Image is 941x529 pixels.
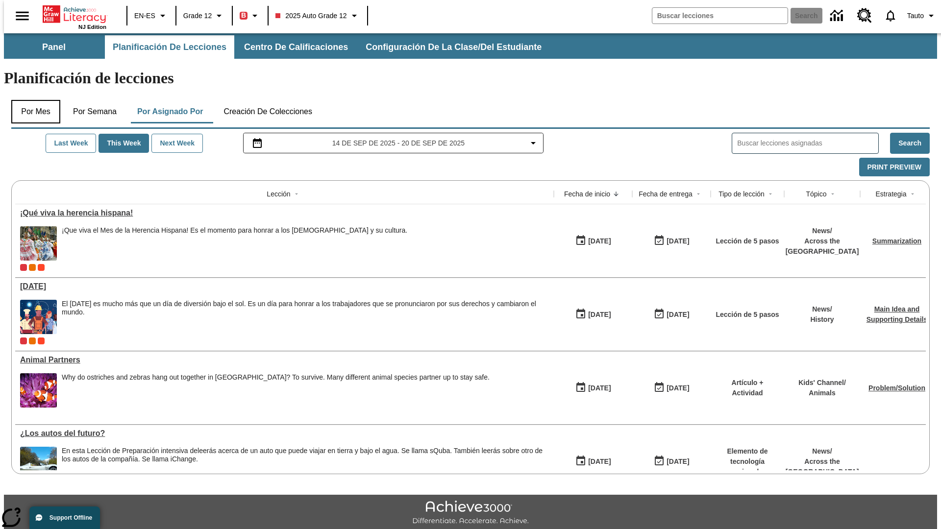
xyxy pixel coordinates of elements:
[650,232,693,250] button: 09/21/25: Último día en que podrá accederse la lección
[20,429,549,438] a: ¿Los autos del futuro? , Lessons
[652,8,788,24] input: search field
[248,137,540,149] button: Seleccione el intervalo de fechas opción del menú
[20,209,549,217] a: ¡Qué viva la herencia hispana!, Lessons
[65,100,124,123] button: Por semana
[275,11,347,21] span: 2025 Auto Grade 12
[62,447,543,463] testabrev: leerás acerca de un auto que puede viajar en tierra y bajo el agua. Se llama sQuba. También leerá...
[907,11,924,21] span: Tauto
[20,282,549,291] a: Día del Trabajo, Lessons
[765,188,776,200] button: Sort
[332,138,465,148] span: 14 de sep de 2025 - 20 de sep de 2025
[20,373,57,408] img: Three clownfish swim around a purple anemone.
[20,356,549,364] div: Animal Partners
[716,310,779,320] p: Lección de 5 pasos
[4,35,550,59] div: Subbarra de navegación
[4,69,937,87] h1: Planificación de lecciones
[716,236,779,246] p: Lección de 5 pasos
[267,189,290,199] div: Lección
[62,373,490,408] div: Why do ostriches and zebras hang out together in Africa? To survive. Many different animal specie...
[62,300,549,316] div: El [DATE] es mucho más que un día de diversión bajo el sol. Es un día para honrar a los trabajado...
[99,134,149,153] button: This Week
[890,133,930,154] button: Search
[62,226,407,261] div: ¡Que viva el Mes de la Herencia Hispana! Es el momento para honrar a los hispanoamericanos y su c...
[38,264,45,271] div: Test 1
[291,188,302,200] button: Sort
[62,447,549,481] span: En esta Lección de Preparación intensiva de leerás acerca de un auto que puede viajar en tierra y...
[62,447,549,463] div: En esta Lección de Preparación intensiva de
[786,457,859,477] p: Across the [GEOGRAPHIC_DATA]
[737,136,878,150] input: Buscar lecciones asignadas
[786,236,859,257] p: Across the [GEOGRAPHIC_DATA]
[183,11,212,21] span: Grade 12
[43,3,106,30] div: Portada
[564,189,610,199] div: Fecha de inicio
[572,452,614,471] button: 07/01/25: Primer día en que estuvo disponible la lección
[851,2,878,29] a: Centro de recursos, Se abrirá en una pestaña nueva.
[572,232,614,250] button: 09/15/25: Primer día en que estuvo disponible la lección
[716,446,779,477] p: Elemento de tecnología mejorada
[650,452,693,471] button: 08/01/26: Último día en que podrá accederse la lección
[78,24,106,30] span: NJ Edition
[38,337,45,344] div: Test 1
[236,35,356,59] button: Centro de calificaciones
[859,158,930,177] button: Print Preview
[810,304,834,314] p: News /
[130,7,173,24] button: Language: EN-ES, Selecciona un idioma
[272,7,364,24] button: Class: 2025 Auto Grade 12, Selecciona una clase
[786,446,859,457] p: News /
[639,189,693,199] div: Fecha de entrega
[907,188,918,200] button: Sort
[20,264,27,271] div: Current Class
[20,300,57,334] img: A banner with a blue background shows an illustrated row of diverse men and women dressed in clot...
[216,100,320,123] button: Creación de colecciones
[878,3,903,28] a: Notificaciones
[786,226,859,236] p: News /
[527,137,539,149] svg: Collapse Date Range Filter
[716,378,779,398] p: Artículo + Actividad
[62,300,549,334] div: El Día del Trabajo es mucho más que un día de diversión bajo el sol. Es un día para honrar a los ...
[798,388,846,398] p: Animals
[20,209,549,217] div: ¡Qué viva la herencia hispana!
[62,373,490,382] div: Why do ostriches and zebras hang out together in [GEOGRAPHIC_DATA]? To survive. Many different an...
[29,264,36,271] span: OL 2025 Auto Grade 12
[824,2,851,29] a: Centro de información
[588,309,611,321] div: [DATE]
[20,226,57,261] img: A photograph of Hispanic women participating in a parade celebrating Hispanic culture. The women ...
[5,35,103,59] button: Panel
[11,100,60,123] button: Por mes
[20,447,57,481] img: High-tech automobile treading water.
[62,226,407,235] div: ¡Que viva el Mes de la Herencia Hispana! Es el momento para honrar a los [DEMOGRAPHIC_DATA] y su ...
[610,188,622,200] button: Sort
[20,282,549,291] div: Día del Trabajo
[134,11,155,21] span: EN-ES
[718,189,765,199] div: Tipo de lección
[650,379,693,397] button: 06/30/26: Último día en que podrá accederse la lección
[693,188,704,200] button: Sort
[20,337,27,344] div: Current Class
[867,305,927,323] a: Main Idea and Supporting Details
[588,235,611,247] div: [DATE]
[4,33,937,59] div: Subbarra de navegación
[667,309,689,321] div: [DATE]
[810,314,834,325] p: History
[241,9,246,22] span: B
[46,134,96,153] button: Last Week
[868,384,925,392] a: Problem/Solution
[29,337,36,344] div: OL 2025 Auto Grade 12
[151,134,203,153] button: Next Week
[588,456,611,468] div: [DATE]
[667,235,689,247] div: [DATE]
[875,189,906,199] div: Estrategia
[667,456,689,468] div: [DATE]
[129,100,211,123] button: Por asignado por
[572,305,614,324] button: 07/23/25: Primer día en que estuvo disponible la lección
[236,7,265,24] button: Boost El color de la clase es rojo. Cambiar el color de la clase.
[412,501,529,526] img: Achieve3000 Differentiate Accelerate Achieve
